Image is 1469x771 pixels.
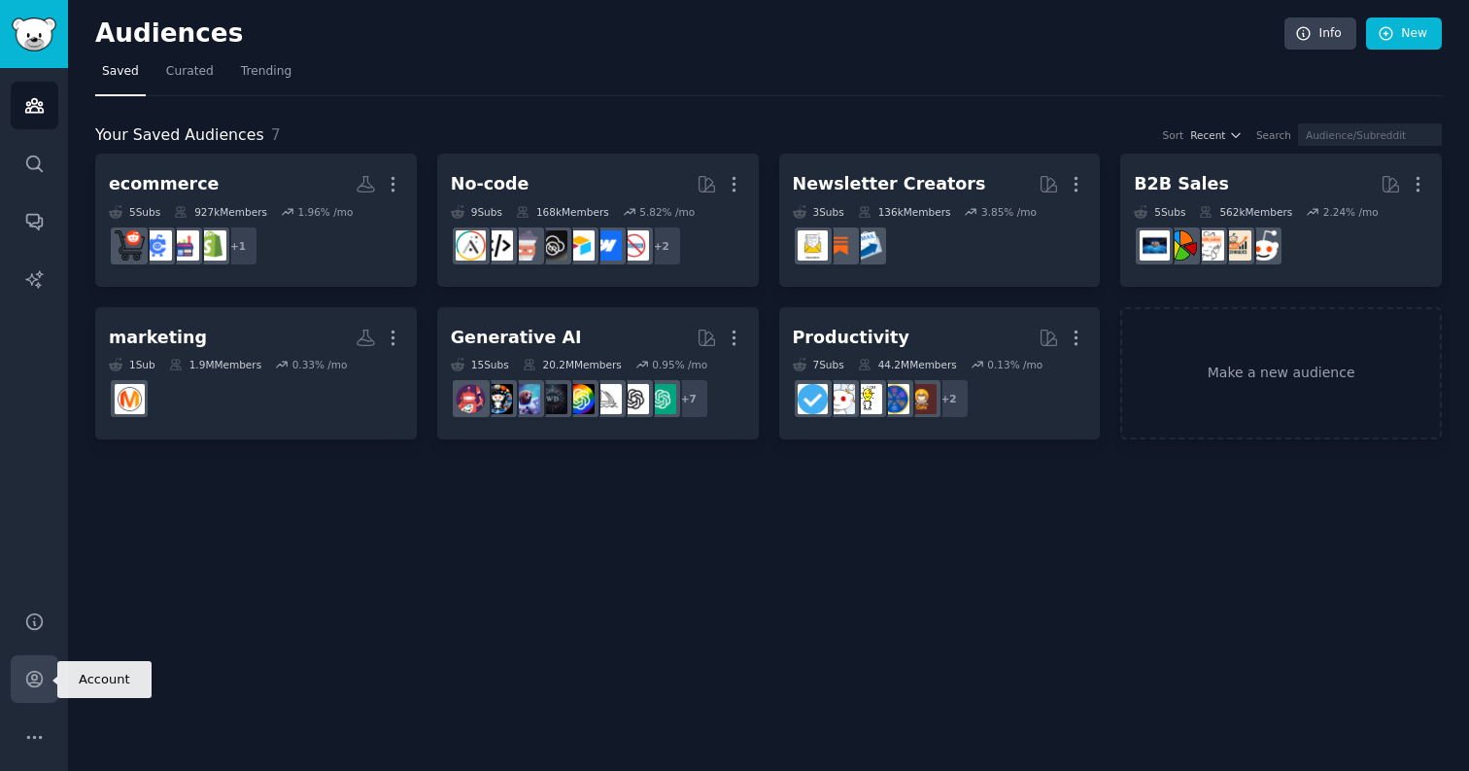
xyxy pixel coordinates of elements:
[537,230,567,261] img: NoCodeSaaS
[1134,172,1229,196] div: B2B Sales
[271,125,281,144] span: 7
[109,172,219,196] div: ecommerce
[1284,18,1356,51] a: Info
[95,154,417,287] a: ecommerce5Subs927kMembers1.96% /mo+1shopifyecommerce_growthecommercemarketingecommerce
[483,230,513,261] img: NoCodeMovement
[879,384,909,414] img: LifeProTips
[451,172,530,196] div: No-code
[218,226,258,266] div: + 1
[564,384,595,414] img: GPT3
[619,384,649,414] img: OpenAI
[1190,128,1225,142] span: Recent
[793,326,909,350] div: Productivity
[779,154,1101,287] a: Newsletter Creators3Subs136kMembers3.85% /moEmailmarketingSubstackNewsletters
[109,326,207,350] div: marketing
[537,384,567,414] img: weirddalle
[564,230,595,261] img: Airtable
[142,230,172,261] img: ecommercemarketing
[1134,205,1185,219] div: 5 Sub s
[592,384,622,414] img: midjourney
[1366,18,1442,51] a: New
[437,307,759,440] a: Generative AI15Subs20.2MMembers0.95% /mo+7ChatGPTOpenAImidjourneyGPT3weirddalleStableDiffusionaiA...
[234,56,298,96] a: Trending
[109,358,155,371] div: 1 Sub
[652,358,707,371] div: 0.95 % /mo
[592,230,622,261] img: webflow
[166,63,214,81] span: Curated
[510,230,540,261] img: nocodelowcode
[1248,230,1279,261] img: sales
[1199,205,1292,219] div: 562k Members
[169,230,199,261] img: ecommerce_growth
[798,384,828,414] img: getdisciplined
[1163,128,1184,142] div: Sort
[12,18,56,52] img: GummySearch logo
[1256,128,1291,142] div: Search
[793,205,844,219] div: 3 Sub s
[825,384,855,414] img: productivity
[858,205,951,219] div: 136k Members
[292,358,348,371] div: 0.33 % /mo
[1221,230,1251,261] img: salestechniques
[1298,123,1442,146] input: Audience/Subreddit
[95,307,417,440] a: marketing1Sub1.9MMembers0.33% /momarketing
[95,18,1284,50] h2: Audiences
[852,230,882,261] img: Emailmarketing
[779,307,1101,440] a: Productivity7Subs44.2MMembers0.13% /mo+2ProductivitycafeLifeProTipslifehacksproductivitygetdiscip...
[159,56,221,96] a: Curated
[619,230,649,261] img: nocode
[825,230,855,261] img: Substack
[95,56,146,96] a: Saved
[115,384,145,414] img: marketing
[437,154,759,287] a: No-code9Subs168kMembers5.82% /mo+2nocodewebflowAirtableNoCodeSaaSnocodelowcodeNoCodeMovementAdalo
[169,358,261,371] div: 1.9M Members
[852,384,882,414] img: lifehacks
[102,63,139,81] span: Saved
[1120,307,1442,440] a: Make a new audience
[174,205,267,219] div: 927k Members
[241,63,291,81] span: Trending
[451,205,502,219] div: 9 Sub s
[95,123,264,148] span: Your Saved Audiences
[1194,230,1224,261] img: b2b_sales
[297,205,353,219] div: 1.96 % /mo
[109,205,160,219] div: 5 Sub s
[641,226,682,266] div: + 2
[798,230,828,261] img: Newsletters
[793,172,986,196] div: Newsletter Creators
[115,230,145,261] img: ecommerce
[1120,154,1442,287] a: B2B Sales5Subs562kMembers2.24% /mosalessalestechniquesb2b_salesB2BSalesB_2_B_Selling_Tips
[906,384,937,414] img: Productivitycafe
[510,384,540,414] img: StableDiffusion
[456,230,486,261] img: Adalo
[668,378,709,419] div: + 7
[1190,128,1243,142] button: Recent
[639,205,695,219] div: 5.82 % /mo
[516,205,609,219] div: 168k Members
[456,384,486,414] img: dalle2
[451,358,509,371] div: 15 Sub s
[483,384,513,414] img: aiArt
[196,230,226,261] img: shopify
[981,205,1037,219] div: 3.85 % /mo
[1323,205,1379,219] div: 2.24 % /mo
[1167,230,1197,261] img: B2BSales
[523,358,622,371] div: 20.2M Members
[1140,230,1170,261] img: B_2_B_Selling_Tips
[793,358,844,371] div: 7 Sub s
[987,358,1042,371] div: 0.13 % /mo
[929,378,970,419] div: + 2
[451,326,582,350] div: Generative AI
[858,358,957,371] div: 44.2M Members
[646,384,676,414] img: ChatGPT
